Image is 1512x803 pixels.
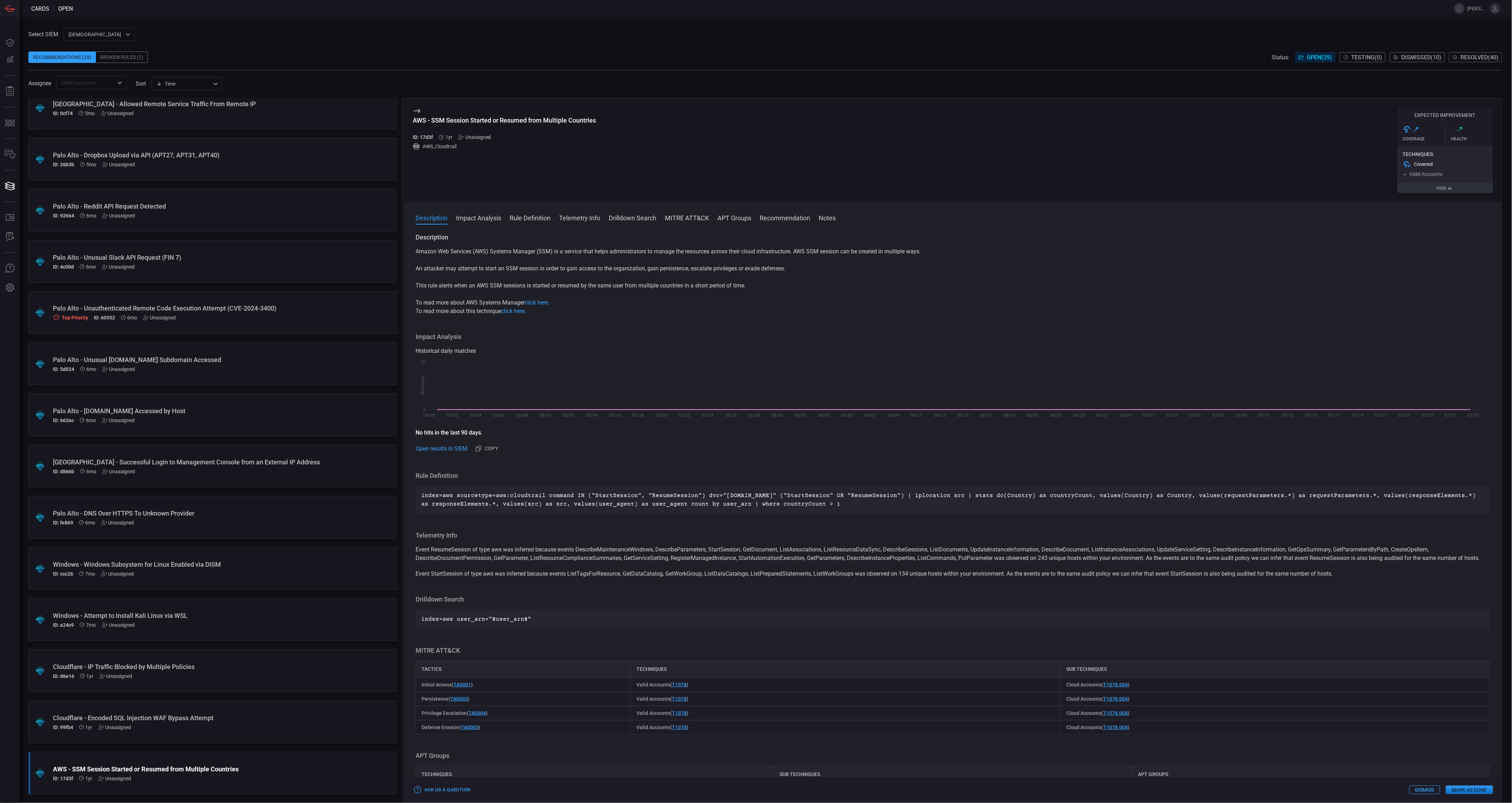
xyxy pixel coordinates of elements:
text: 06/27 [1097,413,1109,418]
div: Palo Alto - Allowed Remote Service Traffic From Remote IP [53,100,345,108]
span: Defense Evasion ( ) [422,724,480,730]
span: open [58,5,73,12]
a: click here. [525,299,549,306]
h5: ID: 4c00d [53,264,74,270]
button: Resolved(40) [1449,52,1502,62]
p: index=aws user_arn="$user_arn$" [421,615,1485,624]
span: Apr 01, 2025 3:02 AM [87,162,97,167]
button: Dismiss [1409,786,1440,794]
button: Dashboard [1,34,18,51]
button: APT Groups [717,213,751,222]
a: T1078 [672,682,687,688]
p: This rule alerts when an AWS SSM sessions is started or resumed by the same user from multiple co... [416,281,1490,290]
div: Broken Rules (1) [96,52,148,63]
span: Cards [31,5,49,12]
div: Sub techniques [774,766,1132,783]
text: 06/25 [1073,413,1085,418]
div: Techniques: [1403,151,1487,157]
span: Assignee [28,80,51,87]
div: Unassigned [101,111,134,116]
text: 0 [423,408,426,413]
text: 06/13 [934,413,946,418]
button: Inventory [1,146,18,163]
button: Recommendation [760,213,810,222]
a: TA0004 [468,710,486,716]
text: 06/09 [888,413,900,418]
span: Feb 17, 2025 8:42 AM [86,622,96,628]
text: 05/06 [493,413,505,418]
text: 07/01 [1143,413,1155,418]
div: Unassigned [102,622,135,628]
div: Unassigned [102,417,135,423]
div: Unassigned [102,162,135,167]
h5: Expected Improvement [1397,112,1493,118]
text: 06/15 [958,413,969,418]
h3: APT Groups [416,751,1490,760]
button: Detections [1,51,18,68]
div: Techniques [630,661,1060,678]
span: Mar 03, 2025 1:55 AM [86,520,96,526]
h5: ID: 0cf74 [53,111,73,116]
span: Resolved ( 40 ) [1461,54,1499,61]
button: Testing(0) [1340,52,1386,62]
div: AWS_Cloudtrail [413,143,596,150]
div: Unassigned [102,264,135,270]
button: Cards [1,178,18,195]
span: Event ResumeSession of type aws was inferred because events DescribeMaintenanceWindows, DescribeP... [416,546,1480,561]
a: TA0003 [450,696,468,702]
div: Sub Techniques [1061,661,1490,678]
text: 05/22 [679,413,690,418]
text: 06/19 [1004,413,1015,418]
div: Unassigned [143,315,176,320]
span: Event StartSession of type aws was inferred because events ListTagsForResource, GetDataCatalog, G... [416,570,1333,577]
h3: Impact Analysis [416,333,1490,341]
button: Open(29) [1295,52,1335,62]
h5: ID: 17d3f [53,776,73,781]
a: T1078.004 [1104,710,1128,716]
span: Mar 10, 2025 5:56 AM [87,469,97,474]
span: Persistence ( ) [422,696,470,702]
div: Unassigned [101,520,134,526]
div: Time [156,80,211,87]
h5: ID: fe869 [53,520,73,526]
span: Jul 31, 2024 4:21 AM [445,134,452,140]
p: To read more about AWS Systems Manager [416,298,1490,307]
div: Historical daily matches [416,347,1490,355]
button: Telemetry Info [559,213,600,222]
div: Recommendations (29) [28,52,96,63]
h5: ID: 5d024 [53,366,74,372]
a: T1078 [672,724,687,730]
a: TA0001 [454,682,471,688]
button: Notes [819,213,836,222]
text: 05/10 [540,413,551,418]
button: Reports [1,83,18,100]
span: Jul 31, 2024 4:21 AM [86,776,93,781]
div: Unassigned [102,366,135,372]
div: Windows - Attempt to Install Kali Linux via WSL [53,612,345,619]
div: Palo Alto - Successful Login to Management Console from an External IP Address [53,458,345,466]
button: Rule Catalog [1,209,18,226]
text: 07/03 [1166,413,1178,418]
a: T1078.004 [1104,696,1128,702]
p: Amazon Web Services (AWS) Systems Manager (SSM) is a service that helps administrators to manage ... [416,247,1490,256]
span: Open ( 29 ) [1307,54,1332,61]
div: Palo Alto - Unusual Put.io Subdomain Accessed [53,356,345,363]
text: 07/05 [1189,413,1201,418]
span: Valid Accounts ( ) [636,682,688,688]
span: Mar 26, 2025 2:03 AM [86,264,96,270]
span: Cloud Accounts ( ) [1067,710,1130,716]
span: Valid Accounts ( ) [636,710,688,716]
span: Initial Access ( ) [422,682,473,688]
span: Mar 18, 2025 11:29 PM [87,366,97,372]
span: Apr 01, 2025 3:03 AM [85,111,95,116]
h5: ID: 17d3f [413,134,433,140]
button: MITRE ATT&CK [665,213,709,222]
text: 07/17 [1329,413,1340,418]
div: Tactics [416,661,630,678]
h5: ID: d866b [53,469,74,474]
text: 07/15 [1306,413,1317,418]
text: 05/26 [725,413,737,418]
button: Ask Us A Question [1,260,18,277]
text: 07/07 [1213,413,1224,418]
button: Rule Definition [510,213,551,222]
